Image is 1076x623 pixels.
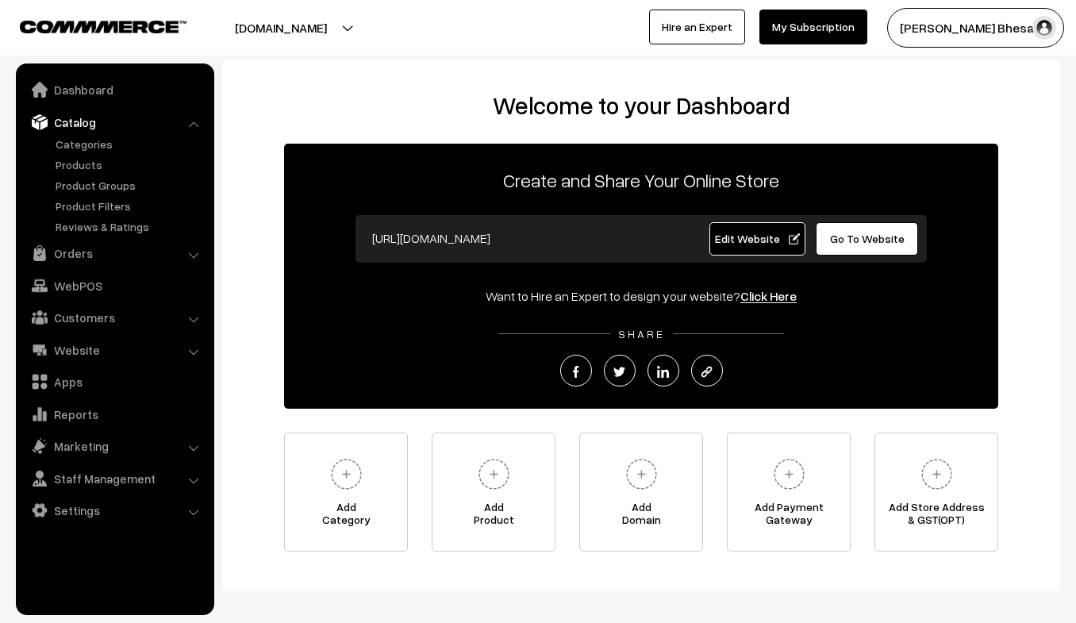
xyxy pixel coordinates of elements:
span: SHARE [610,327,673,340]
img: plus.svg [767,452,811,496]
button: [PERSON_NAME] Bhesani… [887,8,1064,48]
a: Settings [20,496,209,525]
a: Customers [20,303,209,332]
a: Catalog [20,108,209,137]
a: Dashboard [20,75,209,104]
a: Reports [20,400,209,429]
a: Marketing [20,432,209,460]
span: Add Product [432,501,555,533]
a: Reviews & Ratings [52,218,209,235]
a: Product Filters [52,198,209,214]
img: COMMMERCE [20,21,186,33]
a: AddCategory [284,433,408,552]
img: plus.svg [620,452,663,496]
img: plus.svg [325,452,368,496]
a: My Subscription [759,10,867,44]
a: AddProduct [432,433,555,552]
button: [DOMAIN_NAME] [179,8,382,48]
a: Products [52,156,209,173]
span: Add Category [285,501,407,533]
a: Click Here [740,288,797,304]
a: Product Groups [52,177,209,194]
a: Orders [20,239,209,267]
a: Staff Management [20,464,209,493]
img: plus.svg [915,452,959,496]
img: plus.svg [472,452,516,496]
a: Apps [20,367,209,396]
a: Edit Website [709,222,806,256]
span: Add Store Address & GST(OPT) [875,501,997,533]
p: Create and Share Your Online Store [284,166,998,194]
a: Website [20,336,209,364]
a: WebPOS [20,271,209,300]
div: Want to Hire an Expert to design your website? [284,287,998,306]
span: Go To Website [830,232,905,245]
img: user [1032,16,1056,40]
a: Categories [52,136,209,152]
a: COMMMERCE [20,16,159,35]
a: Hire an Expert [649,10,745,44]
a: Go To Website [816,222,918,256]
span: Edit Website [715,232,800,245]
a: AddDomain [579,433,703,552]
a: Add PaymentGateway [727,433,851,552]
span: Add Domain [580,501,702,533]
h2: Welcome to your Dashboard [238,91,1044,120]
span: Add Payment Gateway [728,501,850,533]
a: Add Store Address& GST(OPT) [874,433,998,552]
